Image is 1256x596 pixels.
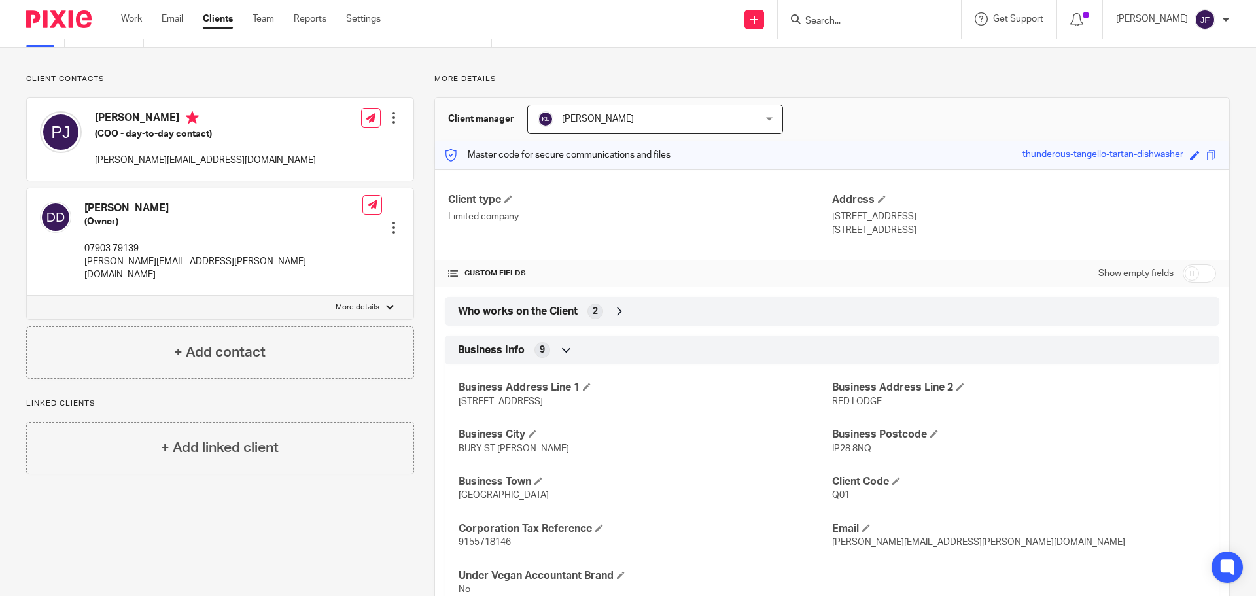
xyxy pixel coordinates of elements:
[434,74,1230,84] p: More details
[445,149,671,162] p: Master code for secure communications and files
[84,255,362,282] p: [PERSON_NAME][EMAIL_ADDRESS][PERSON_NAME][DOMAIN_NAME]
[832,491,850,500] span: Q01
[174,342,266,362] h4: + Add contact
[459,475,832,489] h4: Business Town
[832,522,1206,536] h4: Email
[26,74,414,84] p: Client contacts
[253,12,274,26] a: Team
[832,193,1216,207] h4: Address
[459,522,832,536] h4: Corporation Tax Reference
[26,10,92,28] img: Pixie
[121,12,142,26] a: Work
[832,381,1206,394] h4: Business Address Line 2
[993,14,1043,24] span: Get Support
[562,114,634,124] span: [PERSON_NAME]
[40,111,82,153] img: svg%3E
[186,111,199,124] i: Primary
[26,398,414,409] p: Linked clients
[832,428,1206,442] h4: Business Postcode
[540,343,545,357] span: 9
[832,210,1216,223] p: [STREET_ADDRESS]
[459,538,511,547] span: 9155718146
[1098,267,1174,280] label: Show empty fields
[459,397,543,406] span: [STREET_ADDRESS]
[804,16,922,27] input: Search
[95,111,316,128] h4: [PERSON_NAME]
[84,202,362,215] h4: [PERSON_NAME]
[459,428,832,442] h4: Business City
[832,397,882,406] span: RED LODGE
[458,343,525,357] span: Business Info
[448,210,832,223] p: Limited company
[538,111,553,127] img: svg%3E
[459,585,470,594] span: No
[448,268,832,279] h4: CUSTOM FIELDS
[84,242,362,255] p: 07903 79139
[459,381,832,394] h4: Business Address Line 1
[1116,12,1188,26] p: [PERSON_NAME]
[459,444,569,453] span: BURY ST [PERSON_NAME]
[40,202,71,233] img: svg%3E
[346,12,381,26] a: Settings
[832,475,1206,489] h4: Client Code
[593,305,598,318] span: 2
[161,438,279,458] h4: + Add linked client
[1022,148,1183,163] div: thunderous-tangello-tartan-dishwasher
[832,538,1125,547] span: [PERSON_NAME][EMAIL_ADDRESS][PERSON_NAME][DOMAIN_NAME]
[162,12,183,26] a: Email
[95,154,316,167] p: [PERSON_NAME][EMAIL_ADDRESS][DOMAIN_NAME]
[203,12,233,26] a: Clients
[448,113,514,126] h3: Client manager
[448,193,832,207] h4: Client type
[84,215,362,228] h5: (Owner)
[1195,9,1215,30] img: svg%3E
[336,302,379,313] p: More details
[832,444,871,453] span: IP28 8NQ
[458,305,578,319] span: Who works on the Client
[95,128,316,141] h5: (COO - day-to-day contact)
[832,224,1216,237] p: [STREET_ADDRESS]
[294,12,326,26] a: Reports
[459,491,549,500] span: [GEOGRAPHIC_DATA]
[459,569,832,583] h4: Under Vegan Accountant Brand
